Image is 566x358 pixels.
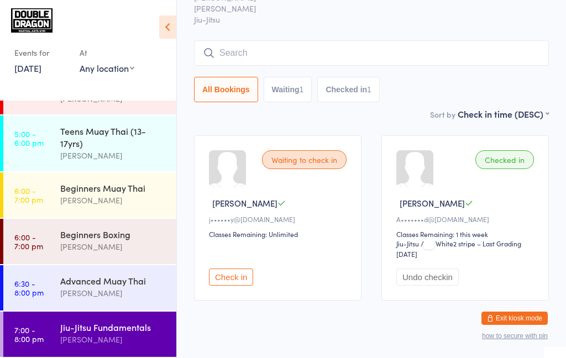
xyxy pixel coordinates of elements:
div: Teens Muay Thai (13-17yrs) [60,125,167,149]
div: Classes Remaining: 1 this week [396,229,537,239]
input: Search [194,40,549,66]
time: 5:00 - 6:00 pm [14,129,44,147]
div: 1 [367,85,371,94]
div: Classes Remaining: Unlimited [209,229,350,239]
span: / White2 stripe – Last Grading [DATE] [396,239,521,259]
button: Waiting1 [264,77,312,102]
div: j••••••y@[DOMAIN_NAME] [209,214,350,224]
time: 6:00 - 7:00 pm [14,233,43,250]
time: 7:00 - 8:00 pm [14,325,44,343]
button: Exit kiosk mode [481,312,548,325]
button: All Bookings [194,77,258,102]
span: [PERSON_NAME] [212,197,277,209]
div: Jiu-Jitsu Fundamentals [60,321,167,333]
a: 6:00 -7:00 pmBeginners Muay Thai[PERSON_NAME] [3,172,176,218]
button: Undo checkin [396,268,459,286]
div: [PERSON_NAME] [60,149,167,162]
span: Jiu-Jitsu [194,14,549,25]
time: 6:00 - 7:00 pm [14,186,43,204]
div: [PERSON_NAME] [60,194,167,207]
div: Advanced Muay Thai [60,275,167,287]
div: At [80,44,134,62]
div: Checked in [475,150,534,169]
time: 6:30 - 8:00 pm [14,279,44,297]
a: 7:00 -8:00 pmJiu-Jitsu Fundamentals[PERSON_NAME] [3,312,176,357]
div: Beginners Boxing [60,228,167,240]
label: Sort by [430,109,455,120]
div: Jiu-Jitsu [396,239,419,248]
img: Double Dragon Gym [11,8,53,33]
a: 6:00 -7:00 pmBeginners Boxing[PERSON_NAME] [3,219,176,264]
div: 1 [300,85,304,94]
div: Events for [14,44,69,62]
div: Any location [80,62,134,74]
span: [PERSON_NAME] [400,197,465,209]
div: Beginners Muay Thai [60,182,167,194]
a: 6:30 -8:00 pmAdvanced Muay Thai[PERSON_NAME] [3,265,176,310]
div: Check in time (DESC) [458,108,549,120]
div: [PERSON_NAME] [60,287,167,299]
a: [DATE] [14,62,41,74]
a: 5:00 -6:00 pmTeens Muay Thai (13-17yrs)[PERSON_NAME] [3,115,176,171]
button: Checked in1 [317,77,380,102]
div: [PERSON_NAME] [60,240,167,253]
button: how to secure with pin [482,332,548,340]
button: Check in [209,268,253,286]
div: [PERSON_NAME] [60,333,167,346]
div: A•••••••d@[DOMAIN_NAME] [396,214,537,224]
span: [PERSON_NAME] [194,3,532,14]
div: Waiting to check in [262,150,347,169]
